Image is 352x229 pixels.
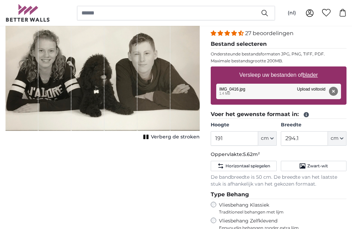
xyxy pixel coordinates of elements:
[211,174,346,188] p: De bandbreedte is 50 cm. De breedte van het laatste stuk is afhankelijk van het gekozen formaat.
[307,163,328,169] span: Zwart-wit
[302,72,318,78] u: blader
[5,4,50,22] img: Betterwalls
[282,7,301,19] button: (nl)
[211,40,346,49] legend: Bestand selecteren
[281,122,346,128] label: Breedte
[211,30,245,37] span: 4.41 stars
[219,209,334,215] span: Traditioneel behangen met lijm
[211,151,346,158] p: Oppervlakte:
[211,122,276,128] label: Hoogte
[141,132,200,142] button: Verberg de stroken
[261,135,269,142] span: cm
[245,30,294,37] span: 27 beoordelingen
[211,110,346,119] legend: Voer het gewenste formaat in:
[211,51,346,57] p: Ondersteunde bestandsformaten JPG, PNG, TIFF, PDF.
[211,190,346,199] legend: Type Behang
[211,58,346,64] p: Maximale bestandsgrootte 200MB.
[225,163,270,169] span: Horizontaal spiegelen
[211,161,276,171] button: Horizontaal spiegelen
[243,151,260,157] span: 5.62m²
[331,135,339,142] span: cm
[328,131,346,146] button: cm
[219,202,334,215] label: Vliesbehang Klassiek
[258,131,277,146] button: cm
[5,4,200,142] div: 1 of 1
[236,68,321,82] label: Versleep uw bestanden of
[281,161,346,171] button: Zwart-wit
[151,134,200,140] span: Verberg de stroken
